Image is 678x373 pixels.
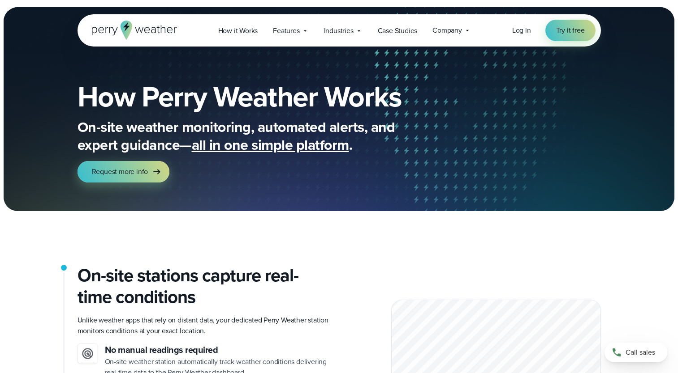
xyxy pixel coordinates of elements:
[605,343,667,362] a: Call sales
[78,265,332,308] h2: On-site stations capture real-time conditions
[324,25,354,36] span: Industries
[512,25,531,35] span: Log in
[78,118,436,154] p: On-site weather monitoring, automated alerts, and expert guidance— .
[92,166,148,177] span: Request more info
[512,25,531,36] a: Log in
[432,25,462,36] span: Company
[370,21,425,40] a: Case Studies
[218,25,258,36] span: How it Works
[78,161,170,182] a: Request more info
[78,315,332,336] p: Unlike weather apps that rely on distant data, your dedicated Perry Weather station monitors cond...
[378,25,418,36] span: Case Studies
[192,134,349,156] span: all in one simple platform
[626,347,655,358] span: Call sales
[545,20,596,41] a: Try it free
[211,21,266,40] a: How it Works
[273,25,299,36] span: Features
[556,25,585,36] span: Try it free
[105,343,332,356] h3: No manual readings required
[78,82,466,111] h1: How Perry Weather Works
